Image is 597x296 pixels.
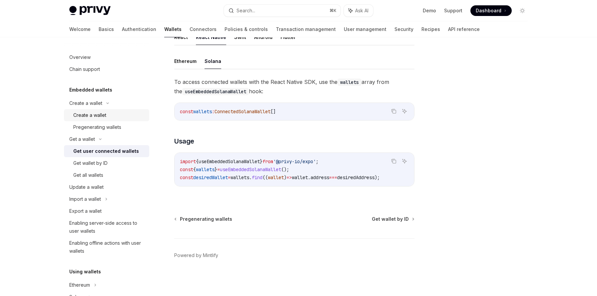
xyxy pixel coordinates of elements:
span: (); [281,166,289,172]
button: Ethereum [174,53,197,69]
a: Overview [64,51,149,63]
button: Ask AI [344,5,373,17]
span: desiredAddress [337,174,374,180]
a: Support [444,7,462,14]
a: Enabling offline actions with user wallets [64,237,149,257]
a: Get all wallets [64,169,149,181]
a: Pregenerating wallets [64,121,149,133]
div: Import a wallet [69,195,101,203]
span: address [310,174,329,180]
code: wallets [337,79,361,86]
span: wallet [268,174,284,180]
div: Enabling offline actions with user wallets [69,239,145,255]
span: ; [316,158,318,164]
a: Security [394,21,413,37]
a: Welcome [69,21,91,37]
button: Copy the contents from the code block [389,157,398,165]
div: Get a wallet [69,135,95,143]
code: useEmbeddedSolanaWallet [182,88,249,95]
img: light logo [69,6,111,15]
div: Export a wallet [69,207,102,215]
span: } [260,158,263,164]
span: = [217,166,220,172]
div: Create a wallet [73,111,106,119]
a: Update a wallet [64,181,149,193]
button: Toggle dark mode [517,5,528,16]
div: Chain support [69,65,100,73]
span: === [329,174,337,180]
span: Get wallet by ID [372,216,409,222]
a: Recipes [421,21,440,37]
a: Demo [423,7,436,14]
span: const [180,166,193,172]
div: Get all wallets [73,171,103,179]
div: Enabling server-side access to user wallets [69,219,145,235]
span: wallet [292,174,308,180]
span: Ask AI [355,7,368,14]
span: import [180,158,196,164]
span: find [252,174,263,180]
span: ⌘ K [329,8,336,13]
h5: Using wallets [69,268,101,276]
span: ) [284,174,287,180]
button: Ask AI [400,157,409,165]
div: Update a wallet [69,183,104,191]
span: desiredWallet [193,174,228,180]
a: Enabling server-side access to user wallets [64,217,149,237]
span: useEmbeddedSolanaWallet [199,158,260,164]
a: Powered by Mintlify [174,252,218,259]
a: Connectors [190,21,217,37]
button: Solana [205,53,221,69]
div: Overview [69,53,91,61]
a: Chain support [64,63,149,75]
a: Pregenerating wallets [175,216,232,222]
a: Wallets [164,21,182,37]
span: [] [271,109,276,115]
h5: Embedded wallets [69,86,112,94]
span: . [308,174,310,180]
a: Get user connected wallets [64,145,149,157]
span: from [263,158,273,164]
span: ConnectedSolanaWallet [215,109,271,115]
button: Copy the contents from the code block [389,107,398,116]
div: Search... [237,7,255,15]
span: wallets [196,166,215,172]
a: Policies & controls [225,21,268,37]
div: Get user connected wallets [73,147,139,155]
span: useEmbeddedSolanaWallet [220,166,281,172]
span: To access connected wallets with the React Native SDK, use the array from the hook: [174,77,414,96]
span: } [215,166,217,172]
span: const [180,109,193,115]
div: Pregenerating wallets [73,123,121,131]
span: { [193,166,196,172]
a: User management [344,21,386,37]
button: Ask AI [400,107,409,116]
span: ); [374,174,380,180]
span: => [287,174,292,180]
span: '@privy-io/expo' [273,158,316,164]
a: API reference [448,21,480,37]
a: Dashboard [470,5,512,16]
button: Search...⌘K [224,5,340,17]
span: wallets [193,109,212,115]
span: = [228,174,231,180]
a: Export a wallet [64,205,149,217]
div: Create a wallet [69,99,102,107]
a: Get wallet by ID [64,157,149,169]
span: : [212,109,215,115]
span: . [249,174,252,180]
span: { [196,158,199,164]
a: Basics [99,21,114,37]
span: wallets [231,174,249,180]
span: (( [263,174,268,180]
span: Usage [174,137,194,146]
a: Get wallet by ID [372,216,414,222]
a: Transaction management [276,21,336,37]
span: Pregenerating wallets [180,216,232,222]
div: Get wallet by ID [73,159,108,167]
div: Ethereum [69,281,90,289]
a: Authentication [122,21,156,37]
a: Create a wallet [64,109,149,121]
span: Dashboard [476,7,501,14]
span: const [180,174,193,180]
